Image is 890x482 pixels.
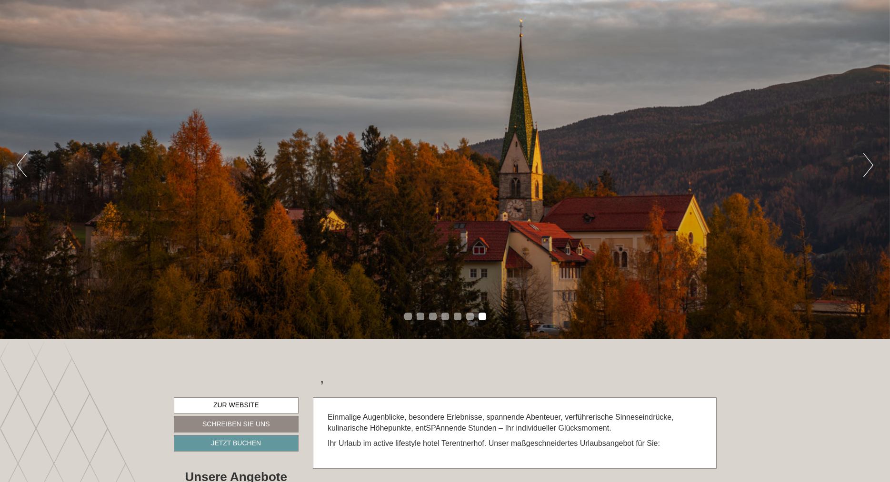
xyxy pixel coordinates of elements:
[174,435,299,452] a: Jetzt buchen
[328,412,702,434] p: Einmalige Augenblicke, besondere Erlebnisse, spannende Abenteuer, verführerische Sinneseindrücke,...
[328,438,702,449] p: Ihr Urlaub im active lifestyle hotel Terentnerhof. Unser maßgeschneidertes Urlaubsangebot für Sie:
[174,397,299,413] a: Zur Website
[863,153,873,177] button: Next
[17,153,27,177] button: Previous
[174,416,299,433] a: Schreiben Sie uns
[320,370,324,385] h1: ,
